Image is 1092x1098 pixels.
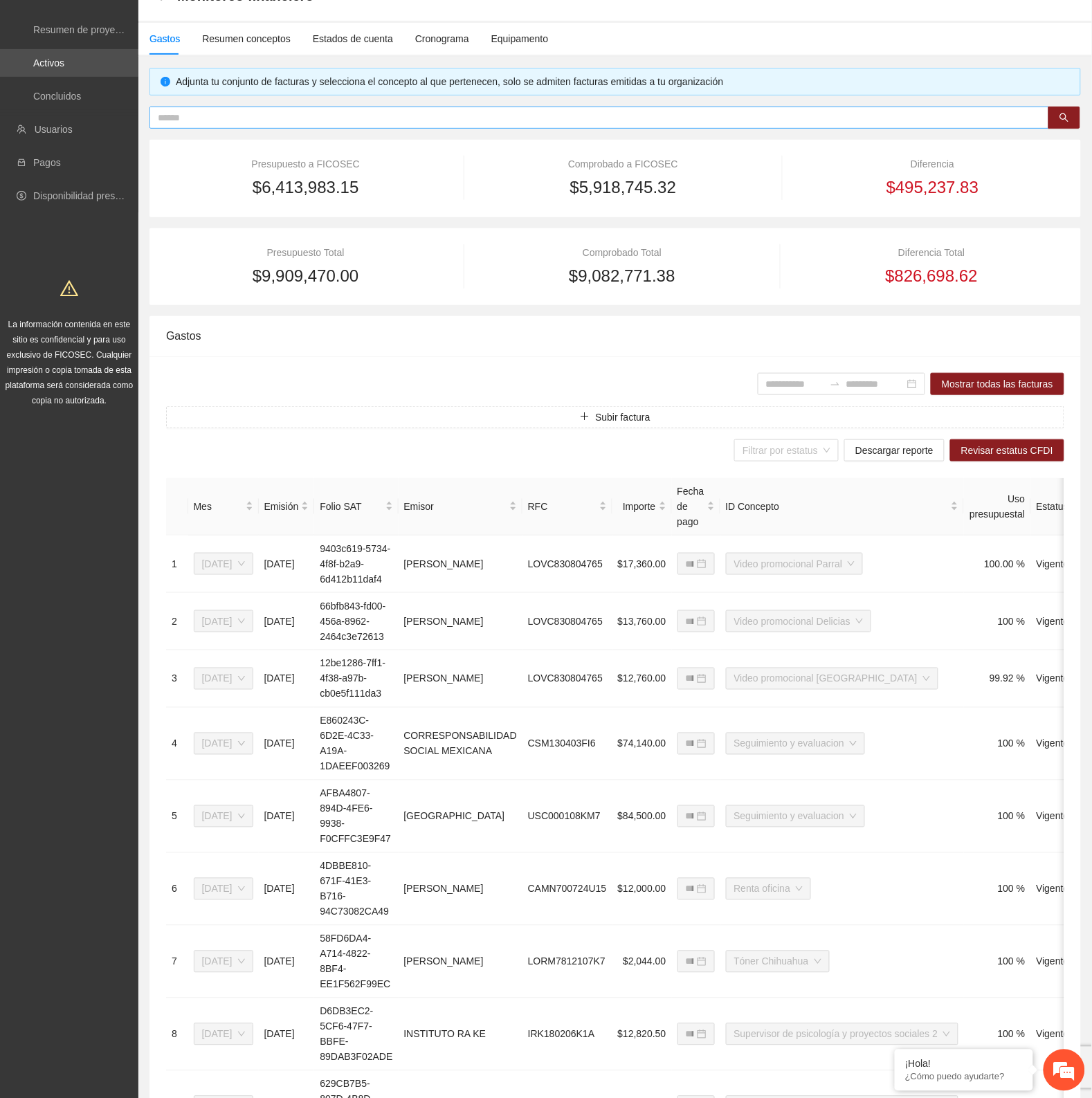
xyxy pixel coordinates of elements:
a: Activos [33,57,64,68]
td: Vigente [1031,998,1085,1071]
p: ¿Cómo puedo ayudarte? [905,1072,1023,1082]
td: 100 % [964,926,1030,998]
div: Equipamento [491,31,549,46]
td: 4DBBE810-671F-41E3-B716-94C73082CA49 [314,853,398,926]
span: search [1059,113,1069,124]
td: [DATE] [259,926,315,998]
td: [DATE] [259,998,315,1071]
span: Subir factura [595,410,650,425]
span: Emisión [264,499,299,514]
th: Folio SAT [314,478,398,536]
button: Revisar estatus CFDI [950,439,1064,461]
span: $495,237.83 [886,174,979,201]
td: 1 [166,536,188,593]
td: INSTITUTO RA KE [399,998,522,1071]
td: [DATE] [259,853,315,926]
td: 8 [166,998,188,1071]
div: Presupuesto Total [166,245,445,260]
span: Seguimiento y evaluacion [734,806,857,827]
td: CAMN700724U15 [522,853,612,926]
span: ID Concepto [726,499,949,514]
button: Mostrar todas las facturas [931,373,1064,395]
td: [PERSON_NAME] [399,536,522,593]
span: swap-right [830,378,841,390]
td: 58FD6DA4-A714-4822-8BF4-EE1F562F99EC [314,926,398,998]
td: Vigente [1031,536,1085,593]
span: Tóner Chihuahua [734,951,821,972]
td: [PERSON_NAME] [399,926,522,998]
span: Emisor [404,499,507,514]
th: Fecha de pago [672,478,720,536]
span: Video promocional Chihuahua [734,668,930,689]
td: [DATE] [259,536,315,593]
span: plus [580,412,590,423]
div: Resumen conceptos [202,31,291,46]
td: [GEOGRAPHIC_DATA] [399,780,522,853]
div: Diferencia [801,156,1064,172]
span: $9,082,771.38 [569,263,675,289]
th: ID Concepto [720,478,965,536]
td: Vigente [1031,853,1085,926]
a: Disponibilidad presupuestal [33,190,152,201]
td: E860243C-6D2E-4C33-A19A-1DAEEF003269 [314,708,398,780]
td: $74,140.00 [612,708,672,780]
span: RFC [528,499,597,514]
span: Mes [194,499,243,514]
span: La información contenida en este sitio es confidencial y para uso exclusivo de FICOSEC. Cualquier... [6,320,134,405]
td: 66bfb843-fd00-456a-8962-2464c3e72613 [314,593,398,650]
td: LOVC830804765 [522,593,612,650]
th: RFC [522,478,612,536]
td: [DATE] [259,708,315,780]
span: $6,413,983.15 [253,174,358,201]
td: [DATE] [259,593,315,650]
td: Vigente [1031,780,1085,853]
span: Descargar reporte [855,443,934,458]
td: $12,000.00 [612,853,672,926]
td: 9403c619-5734-4f8f-b2a9-6d412b11daf4 [314,536,398,593]
td: 4 [166,708,188,780]
td: 100 % [964,780,1030,853]
span: Folio SAT [320,499,382,514]
td: 12be1286-7ff1-4f38-a97b-cb0e5f111da3 [314,650,398,708]
td: [DATE] [259,650,315,708]
td: CSM130403FI6 [522,708,612,780]
button: Descargar reporte [844,439,945,461]
span: Renta oficina [734,879,803,899]
span: Video promocional Delicias [734,611,864,632]
span: Video promocional Parral [734,553,855,574]
td: Vigente [1031,650,1085,708]
td: Vigente [1031,708,1085,780]
td: 3 [166,650,188,708]
td: 100 % [964,853,1030,926]
span: Julio 2025 [202,951,245,972]
button: search [1048,107,1080,129]
td: 100 % [964,708,1030,780]
span: warning [60,280,78,298]
span: $9,909,470.00 [253,263,358,289]
td: LORM7812107K7 [522,926,612,998]
td: [PERSON_NAME] [399,650,522,708]
span: Supervisor de psicología y proyectos sociales 2 [734,1024,951,1045]
span: Julio 2025 [202,668,245,689]
span: Estamos en línea. [80,185,191,324]
th: Emisión [259,478,315,536]
td: 100 % [964,998,1030,1071]
div: ¡Hola! [905,1059,1023,1070]
div: Adjunta tu conjunto de facturas y selecciona el concepto al que pertenecen, solo se admiten factu... [176,74,1070,89]
span: Importe [618,499,656,514]
div: Chatee con nosotros ahora [72,71,233,89]
th: Emisor [399,478,522,536]
div: Presupuesto a FICOSEC [166,156,445,172]
span: Julio 2025 [202,1024,245,1045]
span: to [830,378,841,390]
span: Julio 2025 [202,553,245,574]
span: info-circle [161,77,170,86]
td: 99.92 % [964,650,1030,708]
td: 100.00 % [964,536,1030,593]
td: AFBA4807-894D-4FE6-9938-F0CFFC3E9F47 [314,780,398,853]
div: Cronograma [415,31,469,46]
span: $5,918,745.32 [570,174,676,201]
div: Gastos [166,316,1064,356]
div: Comprobado a FICOSEC [483,156,764,172]
td: 100 % [964,593,1030,650]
